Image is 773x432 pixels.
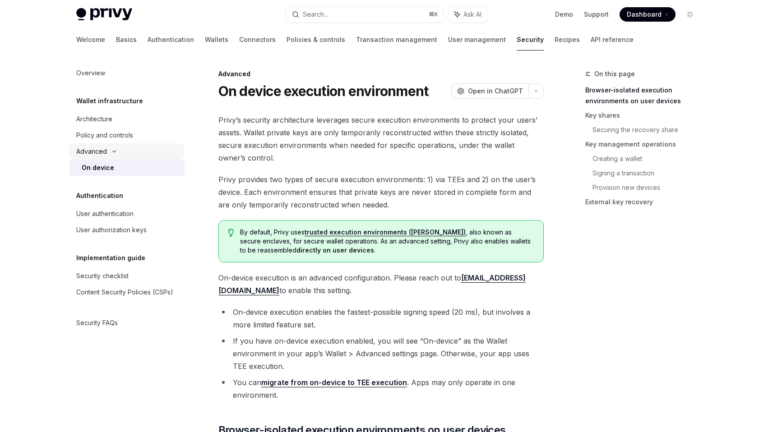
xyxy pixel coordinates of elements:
a: Connectors [239,29,276,51]
h5: Wallet infrastructure [76,96,143,106]
h5: Authentication [76,190,123,201]
a: Demo [555,10,573,19]
a: Transaction management [356,29,437,51]
button: Open in ChatGPT [451,83,528,99]
span: On-device execution is an advanced configuration. Please reach out to to enable this setting. [218,271,544,297]
a: Content Security Policies (CSPs) [69,284,185,300]
a: Recipes [555,29,580,51]
a: Security checklist [69,268,185,284]
div: User authentication [76,208,134,219]
span: Open in ChatGPT [468,87,523,96]
a: User authentication [69,206,185,222]
a: Dashboard [620,7,676,22]
a: Provision new devices [592,180,704,195]
div: Advanced [76,146,107,157]
a: Security [517,29,544,51]
a: API reference [591,29,634,51]
span: By default, Privy uses , also known as secure enclaves, for secure wallet operations. As an advan... [240,228,534,255]
div: Advanced [218,69,544,78]
a: Policies & controls [287,29,345,51]
div: On device [82,162,114,173]
a: migrate from on-device to TEE execution [261,378,407,387]
a: Key shares [585,108,704,123]
a: Security FAQs [69,315,185,331]
a: Overview [69,65,185,81]
a: Browser-isolated execution environments on user devices [585,83,704,108]
a: Architecture [69,111,185,127]
a: Securing the recovery share [592,123,704,137]
h1: On device execution environment [218,83,429,99]
a: trusted execution environments ([PERSON_NAME]) [305,228,466,236]
a: User management [448,29,506,51]
a: Basics [116,29,137,51]
div: Architecture [76,114,112,124]
span: Privy provides two types of secure execution environments: 1) via TEEs and 2) on the user’s devic... [218,173,544,211]
button: Toggle dark mode [683,7,697,22]
a: Support [584,10,609,19]
span: ⌘ K [429,11,438,18]
img: light logo [76,8,132,21]
a: External key recovery [585,195,704,209]
li: You can . Apps may only operate in one environment. [218,376,544,401]
li: On-device execution enables the fastest-possible signing speed (20 ms), but involves a more limit... [218,306,544,331]
a: Authentication [148,29,194,51]
span: Dashboard [627,10,662,19]
div: Policy and controls [76,130,133,141]
span: Ask AI [463,10,481,19]
li: If you have on-device execution enabled, you will see “On-device” as the Wallet environment in yo... [218,335,544,372]
h5: Implementation guide [76,253,145,263]
svg: Tip [228,229,234,237]
span: On this page [594,69,635,79]
a: Key management operations [585,137,704,152]
a: On device [69,160,185,176]
button: Search...⌘K [286,6,444,23]
button: Ask AI [448,6,488,23]
a: User authorization keys [69,222,185,238]
span: Privy’s security architecture leverages secure execution environments to protect your users’ asse... [218,114,544,164]
div: Search... [303,9,328,20]
a: Wallets [205,29,228,51]
div: Content Security Policies (CSPs) [76,287,173,298]
a: Signing a transaction [592,166,704,180]
div: Overview [76,68,105,78]
div: Security checklist [76,271,129,281]
a: Welcome [76,29,105,51]
strong: directly on user devices [296,246,374,254]
div: Security FAQs [76,317,118,328]
a: Creating a wallet [592,152,704,166]
div: User authorization keys [76,225,147,235]
a: Policy and controls [69,127,185,143]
